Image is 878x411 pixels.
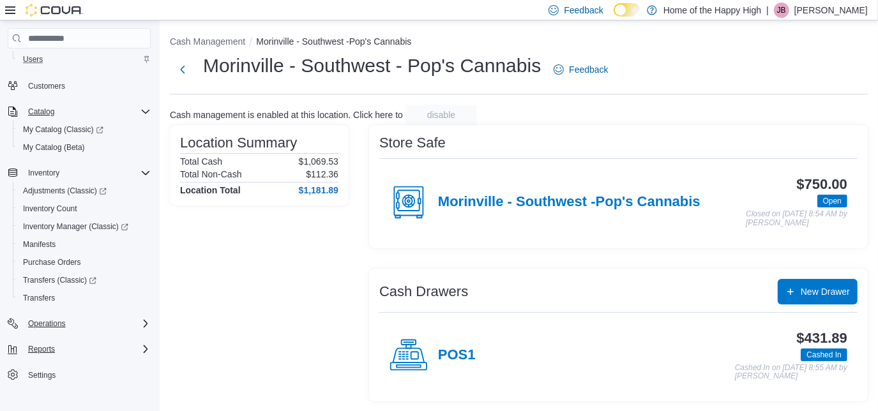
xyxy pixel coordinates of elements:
span: Inventory Count [18,201,151,216]
h3: Location Summary [180,135,297,151]
span: Operations [23,316,151,331]
button: Inventory Count [13,200,156,218]
button: Operations [23,316,71,331]
button: Next [170,57,195,82]
button: New Drawer [778,279,858,304]
p: | [766,3,769,18]
span: Feedback [569,63,608,76]
button: Manifests [13,235,156,253]
span: New Drawer [801,285,850,298]
span: Open [823,195,842,207]
span: Transfers [18,290,151,306]
div: Jessica Bishop [774,3,789,18]
button: Catalog [3,103,156,121]
a: Inventory Manager (Classic) [18,219,133,234]
button: Reports [23,341,60,357]
a: Settings [23,368,61,383]
span: My Catalog (Beta) [23,142,85,153]
button: Transfers [13,289,156,307]
a: My Catalog (Beta) [18,140,90,155]
a: Feedback [549,57,613,82]
a: Transfers (Classic) [18,273,102,288]
button: Settings [3,366,156,384]
p: $112.36 [306,169,338,179]
h3: Store Safe [379,135,446,151]
span: Purchase Orders [18,255,151,270]
a: Manifests [18,237,61,252]
span: Customers [23,77,151,93]
span: Inventory Manager (Classic) [23,221,128,232]
span: Adjustments (Classic) [23,186,107,196]
button: disable [405,105,477,125]
button: My Catalog (Beta) [13,138,156,156]
span: Settings [28,370,56,380]
span: Users [23,54,43,64]
span: Transfers [23,293,55,303]
span: Users [18,52,151,67]
a: Purchase Orders [18,255,86,270]
span: Cashed In [801,348,847,361]
img: Cova [26,4,83,17]
h4: $1,181.89 [299,185,338,195]
span: Catalog [28,107,54,117]
p: Closed on [DATE] 8:54 AM by [PERSON_NAME] [746,210,847,227]
h4: POS1 [438,347,476,364]
button: Operations [3,315,156,333]
h3: $750.00 [797,177,847,192]
span: My Catalog (Classic) [18,122,151,137]
a: Adjustments (Classic) [18,183,112,198]
span: Transfers (Classic) [18,273,151,288]
span: Catalog [23,104,151,119]
a: My Catalog (Classic) [18,122,109,137]
button: Inventory [23,165,64,181]
button: Users [13,50,156,68]
h4: Location Total [180,185,241,195]
a: Transfers [18,290,60,306]
span: Cashed In [806,349,842,361]
button: Cash Management [170,36,245,47]
p: Cash management is enabled at this location. Click here to [170,110,403,120]
span: Adjustments (Classic) [18,183,151,198]
span: Purchase Orders [23,257,81,267]
span: Reports [23,341,151,357]
h4: Morinville - Southwest -Pop's Cannabis [438,194,700,211]
h1: Morinville - Southwest - Pop's Cannabis [203,53,541,78]
span: Transfers (Classic) [23,275,96,285]
span: Feedback [564,4,603,17]
h6: Total Cash [180,156,222,167]
span: Settings [23,367,151,383]
span: disable [427,108,455,121]
button: Morinville - Southwest -Pop's Cannabis [256,36,411,47]
p: Home of the Happy High [663,3,761,18]
nav: An example of EuiBreadcrumbs [170,35,868,50]
button: Catalog [23,104,59,119]
span: Customers [28,81,65,91]
a: My Catalog (Classic) [13,121,156,138]
span: Operations [28,318,66,329]
a: Customers [23,78,70,94]
span: Reports [28,344,55,354]
h3: Cash Drawers [379,284,468,299]
span: Inventory Count [23,204,77,214]
a: Transfers (Classic) [13,271,156,289]
span: My Catalog (Classic) [23,124,103,135]
span: Manifests [18,237,151,252]
a: Users [18,52,48,67]
button: Customers [3,76,156,94]
span: Inventory [23,165,151,181]
a: Inventory Manager (Classic) [13,218,156,235]
h3: $431.89 [797,331,847,346]
button: Reports [3,340,156,358]
input: Dark Mode [614,3,640,17]
button: Purchase Orders [13,253,156,271]
a: Inventory Count [18,201,82,216]
span: My Catalog (Beta) [18,140,151,155]
h6: Total Non-Cash [180,169,242,179]
a: Adjustments (Classic) [13,182,156,200]
span: Open [817,195,847,207]
button: Inventory [3,164,156,182]
p: $1,069.53 [299,156,338,167]
span: JB [777,3,786,18]
span: Inventory Manager (Classic) [18,219,151,234]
